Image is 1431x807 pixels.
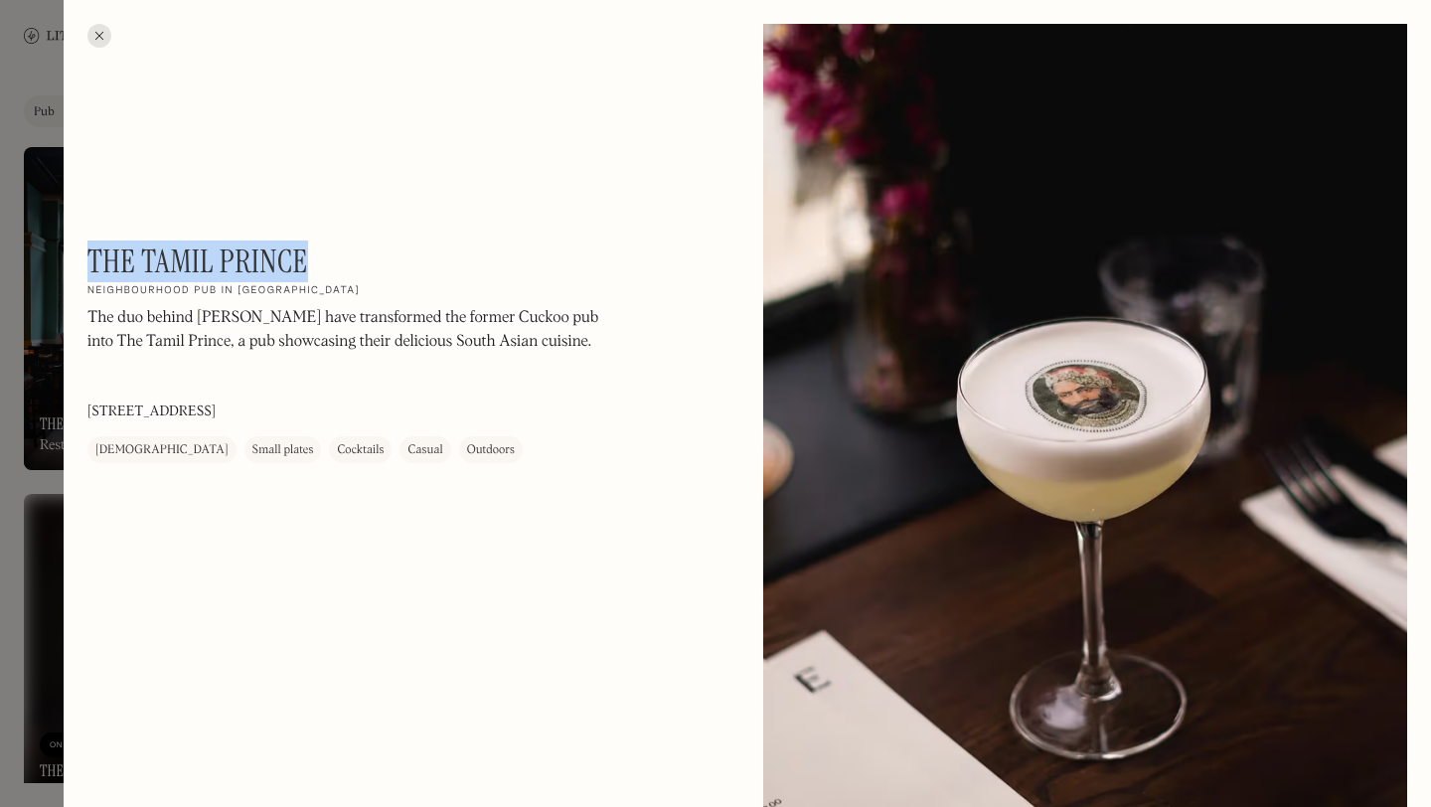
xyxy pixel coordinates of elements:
[467,440,515,460] div: Outdoors
[337,440,384,460] div: Cocktails
[87,306,624,354] p: The duo behind [PERSON_NAME] have transformed the former Cuckoo pub into The Tamil Prince, a pub ...
[95,440,229,460] div: [DEMOGRAPHIC_DATA]
[87,364,624,388] p: ‍
[252,440,314,460] div: Small plates
[87,284,360,298] h2: Neighbourhood pub in [GEOGRAPHIC_DATA]
[87,402,216,422] p: [STREET_ADDRESS]
[87,242,308,280] h1: The Tamil Prince
[407,440,442,460] div: Casual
